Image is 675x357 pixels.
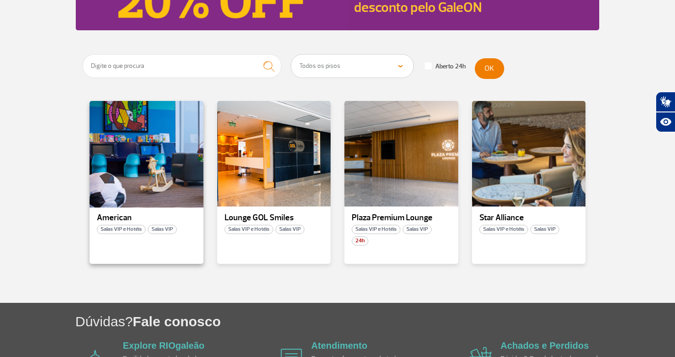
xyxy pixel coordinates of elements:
[501,340,589,351] a: Achados e Perdidos
[479,225,528,234] span: Salas VIP e Hotéis
[97,213,196,223] p: American
[425,62,466,71] label: Aberto 24h
[83,54,281,78] input: Digite o que procura
[475,58,504,79] button: OK
[133,314,221,329] span: Fale conosco
[276,225,304,234] span: Salas VIP
[123,340,205,351] a: Explore RIOgaleão
[656,112,675,132] button: Abrir recursos assistivos.
[225,213,324,223] p: Lounge GOL Smiles
[656,92,675,112] button: Abrir tradutor de língua de sinais.
[311,340,367,351] a: Atendimento
[148,225,177,234] span: Salas VIP
[352,213,451,223] p: Plaza Premium Lounge
[479,213,579,223] p: Star Alliance
[530,225,559,234] span: Salas VIP
[75,312,675,331] h1: Dúvidas?
[352,225,400,234] span: Salas VIP e Hotéis
[352,236,368,245] span: 24h
[97,225,146,234] span: Salas VIP e Hotéis
[225,225,273,234] span: Salas VIP e Hotéis
[656,92,675,132] div: Plugin de acessibilidade da Hand Talk.
[403,225,432,234] span: Salas VIP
